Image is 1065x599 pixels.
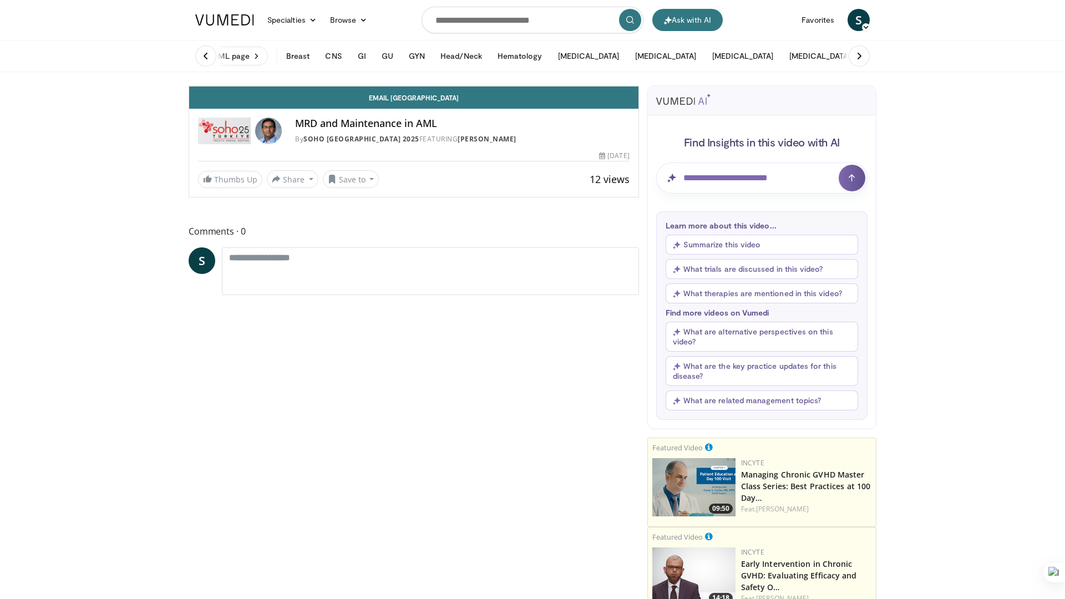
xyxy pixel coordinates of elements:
[652,458,736,516] a: 09:50
[666,308,858,317] p: Find more videos on Vumedi
[189,87,638,109] a: Email [GEOGRAPHIC_DATA]
[666,283,858,303] button: What therapies are mentioned in this video?
[318,45,348,67] button: CNS
[666,235,858,255] button: Summarize this video
[295,134,630,144] div: By FEATURING
[741,559,857,592] a: Early Intervention in Chronic GVHD: Evaluating Efficacy and Safety O…
[652,9,723,31] button: Ask with AI
[195,14,254,26] img: VuMedi Logo
[666,356,858,386] button: What are the key practice updates for this disease?
[422,7,643,33] input: Search topics, interventions
[323,170,379,188] button: Save to
[267,170,318,188] button: Share
[351,45,373,67] button: GI
[706,45,780,67] button: [MEDICAL_DATA]
[756,504,809,514] a: [PERSON_NAME]
[189,247,215,274] a: S
[402,45,432,67] button: GYN
[652,443,703,453] small: Featured Video
[323,9,374,31] a: Browse
[551,45,626,67] button: [MEDICAL_DATA]
[261,9,323,31] a: Specialties
[666,221,858,230] p: Learn more about this video...
[795,9,841,31] a: Favorites
[599,151,629,161] div: [DATE]
[628,45,703,67] button: [MEDICAL_DATA]
[741,458,764,468] a: Incyte
[198,171,262,188] a: Thumbs Up
[375,45,400,67] button: GU
[434,45,489,67] button: Head/Neck
[189,224,639,238] span: Comments 0
[189,47,268,65] a: Visit AML page
[198,118,251,144] img: SOHO Turkey 2025
[666,259,858,279] button: What trials are discussed in this video?
[848,9,870,31] a: S
[491,45,549,67] button: Hematology
[652,532,703,542] small: Featured Video
[741,469,871,503] a: Managing Chronic GVHD Master Class Series: Best Practices at 100 Day…
[741,547,764,557] a: Incyte
[590,172,630,186] span: 12 views
[709,504,733,514] span: 09:50
[656,94,711,105] img: vumedi-ai-logo.svg
[255,118,282,144] img: Avatar
[280,45,316,67] button: Breast
[656,135,868,149] h4: Find Insights in this video with AI
[666,322,858,352] button: What are alternative perspectives on this video?
[741,504,871,514] div: Feat.
[652,458,736,516] img: 409840c7-0d29-44b1-b1f8-50555369febb.png.150x105_q85_crop-smart_upscale.png
[656,163,868,194] input: Question for AI
[666,390,858,410] button: What are related management topics?
[783,45,858,67] button: [MEDICAL_DATA]
[303,134,419,144] a: SOHO [GEOGRAPHIC_DATA] 2025
[295,118,630,130] h4: MRD and Maintenance in AML
[458,134,516,144] a: [PERSON_NAME]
